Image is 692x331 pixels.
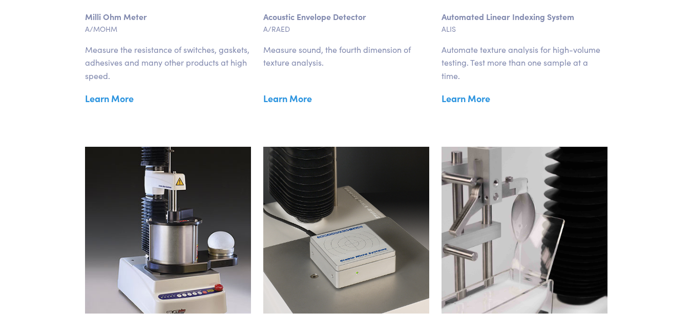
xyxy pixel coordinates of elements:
[442,23,607,34] p: ALIS
[442,91,607,106] a: Learn More
[263,23,429,34] p: A/RAED
[85,43,251,83] p: Measure the resistance of switches, gaskets, adhesives and many other products at high speed.
[442,147,607,314] img: iddsi-spoon-tilt-test.jpg
[263,43,429,69] p: Measure sound, the fourth dimension of texture analysis.
[263,91,429,106] a: Learn More
[85,91,251,106] a: Learn More
[85,23,251,34] p: A/MOHM
[263,147,429,314] img: hardware-dynamic-integrated-balance.jpg
[442,43,607,83] p: Automate texture analysis for high-volume testing. Test more than one sample at a time.
[85,147,251,314] img: hardware-plus-with-dough-inflation-system.jpg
